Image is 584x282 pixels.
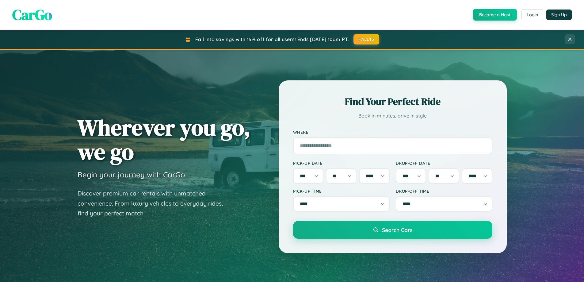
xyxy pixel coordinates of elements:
span: Search Cars [382,226,412,233]
h2: Find Your Perfect Ride [293,95,492,108]
label: Drop-off Time [396,188,492,194]
button: Login [521,9,543,20]
button: Sign Up [546,10,572,20]
label: Where [293,129,492,135]
p: Book in minutes, drive in style [293,111,492,120]
h3: Begin your journey with CarGo [78,170,185,179]
label: Pick-up Date [293,160,390,166]
button: Search Cars [293,221,492,239]
span: Fall into savings with 15% off for all users! Ends [DATE] 10am PT. [195,36,349,42]
label: Pick-up Time [293,188,390,194]
button: FALL15 [353,34,379,44]
button: Become a Host [473,9,517,21]
label: Drop-off Date [396,160,492,166]
h1: Wherever you go, we go [78,115,250,164]
span: CarGo [12,5,52,25]
p: Discover premium car rentals with unmatched convenience. From luxury vehicles to everyday rides, ... [78,188,231,218]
